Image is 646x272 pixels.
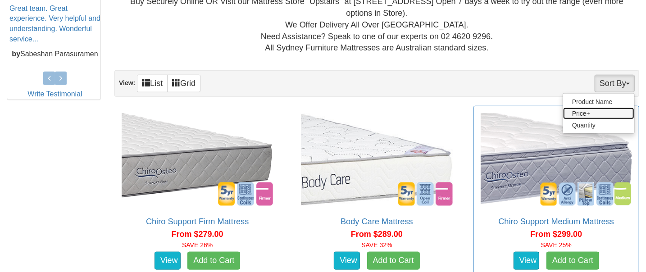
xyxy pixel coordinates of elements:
a: View [155,252,181,270]
button: Sort By [595,75,635,92]
a: Write Testimonial [27,90,82,98]
strong: View: [119,79,135,86]
font: SAVE 32% [361,241,392,249]
a: View [514,252,540,270]
img: Body Care Mattress [299,111,455,208]
p: Sabeshan Parasuramen [9,49,100,59]
a: Price+ [563,108,634,119]
a: Grid [167,75,200,92]
a: List [137,75,168,92]
span: From $289.00 [351,230,403,239]
a: Chiro Support Medium Mattress [498,217,614,226]
a: Add to Cart [546,252,599,270]
a: Chiro Support Firm Mattress [146,217,249,226]
a: Add to Cart [367,252,420,270]
span: From $299.00 [530,230,582,239]
img: Chiro Support Medium Mattress [478,111,634,208]
font: SAVE 26% [182,241,213,249]
a: Add to Cart [187,252,240,270]
a: View [334,252,360,270]
a: Product Name [563,96,634,108]
a: Great team. Great experience. Very helpful and understanding. Wonderful service... [9,5,100,43]
img: Chiro Support Firm Mattress [119,111,275,208]
a: Body Care Mattress [341,217,413,226]
a: Quantity [563,119,634,131]
span: From $279.00 [172,230,223,239]
font: SAVE 25% [541,241,572,249]
b: by [12,50,20,58]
